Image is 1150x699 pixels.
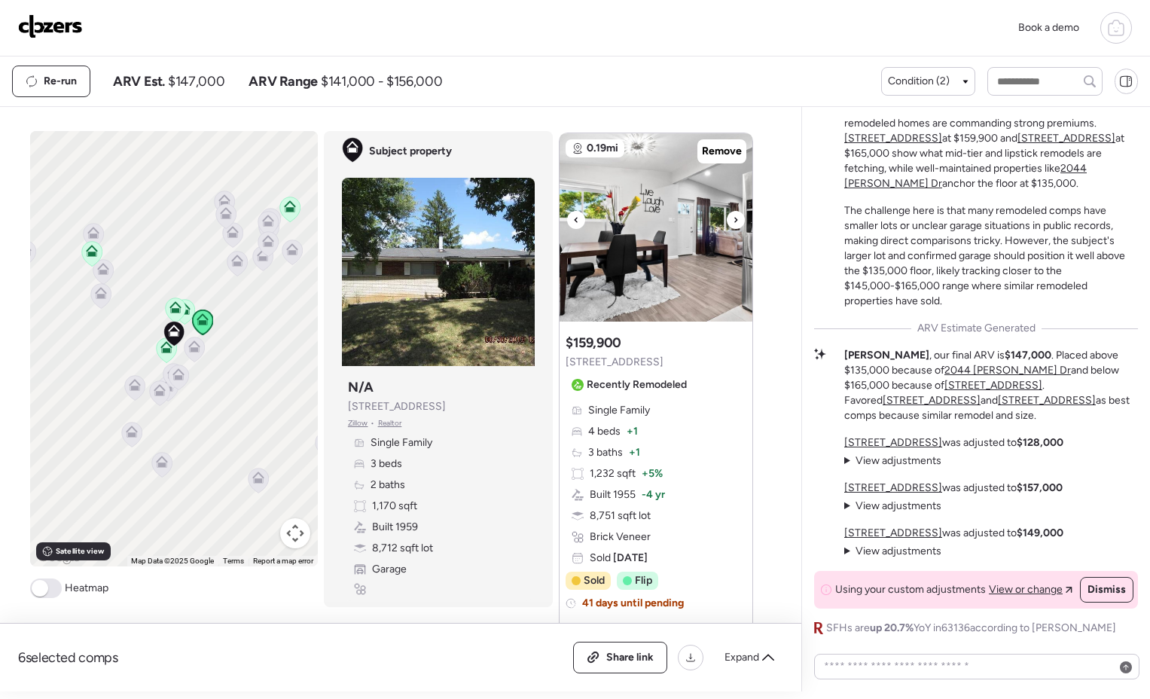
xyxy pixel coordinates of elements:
a: Report a map error [253,557,313,565]
span: -4 yr [642,487,665,502]
span: Re-run [44,74,77,89]
span: Subject property [369,144,452,159]
span: [STREET_ADDRESS] [566,355,663,370]
a: Terms (opens in new tab) [223,557,244,565]
span: 3 baths [588,445,623,460]
span: Garage [372,562,407,577]
a: [STREET_ADDRESS] [844,436,942,449]
span: [STREET_ADDRESS] [348,399,446,414]
span: Zillow [348,417,368,429]
p: , our final ARV is . Placed above $135,000 because of and below $165,000 because of . Favored and... [844,348,1138,423]
span: Sold [584,573,605,588]
span: Dismiss [1087,582,1126,597]
span: 8,751 sqft lot [590,508,651,523]
span: Realtor [378,417,402,429]
summary: View adjustments [844,499,941,514]
span: Recently Remodeled [587,377,687,392]
a: [STREET_ADDRESS] [844,132,942,145]
strong: $149,000 [1017,527,1063,539]
h3: $159,900 [566,334,621,352]
span: 2 baths [371,478,405,493]
strong: $157,000 [1017,481,1063,494]
span: Brick Veneer [590,530,651,545]
span: Flip [635,573,652,588]
span: 1,232 sqft [590,466,636,481]
span: up 20.7% [870,621,914,634]
span: Sold [590,551,648,566]
span: + 1 [629,445,640,460]
span: View adjustments [856,454,941,467]
img: Logo [18,14,83,38]
span: 41 days until pending [582,596,684,611]
span: Satellite view [56,545,104,557]
span: 4 beds [588,424,621,439]
span: Single Family [371,435,432,450]
span: Book a demo [1018,21,1079,34]
span: Built 1955 [590,487,636,502]
span: ARV Estimate Generated [917,321,1036,336]
a: 2044 [PERSON_NAME] Dr [944,364,1071,377]
p: was adjusted to [844,435,1063,450]
p: The challenge here is that many remodeled comps have smaller lots or unclear garage situations in... [844,203,1138,309]
span: Expand [724,650,759,665]
a: [STREET_ADDRESS] [844,527,942,539]
span: + 1 [627,424,638,439]
span: ARV Est. [113,72,165,90]
a: View or change [989,582,1072,597]
span: 6 selected comps [18,649,118,667]
strong: $147,000 [1005,349,1051,362]
span: Map Data ©2025 Google [131,557,214,565]
strong: [PERSON_NAME] [844,349,929,362]
summary: View adjustments [844,544,941,559]
span: View adjustments [856,545,941,557]
a: [STREET_ADDRESS] [944,379,1042,392]
a: [STREET_ADDRESS] [844,481,942,494]
a: [STREET_ADDRESS] [998,394,1096,407]
span: $147,000 [168,72,224,90]
p: The subject property sits in a neighborhood where recently remodeled homes are commanding strong ... [844,101,1138,191]
h3: N/A [348,378,374,396]
span: Share link [606,650,654,665]
span: 0.19mi [587,141,618,156]
span: Single Family [588,403,650,418]
span: $141,000 - $156,000 [321,72,442,90]
span: ARV Range [249,72,318,90]
span: Heatmap [65,581,108,596]
strong: $128,000 [1017,436,1063,449]
a: Open this area in Google Maps (opens a new window) [34,547,84,566]
button: Map camera controls [280,518,310,548]
span: 3 beds [371,456,402,472]
span: + 5% [642,466,663,481]
span: View adjustments [856,499,941,512]
span: Condition (2) [888,74,950,89]
span: Built 1959 [372,520,418,535]
span: 8,712 sqft lot [372,541,433,556]
img: Google [34,547,84,566]
p: was adjusted to [844,481,1063,496]
a: [STREET_ADDRESS] [883,394,981,407]
span: Using your custom adjustments [835,582,986,597]
span: • [371,417,374,429]
p: was adjusted to [844,526,1063,541]
span: Remove [702,144,742,159]
span: 1,170 sqft [372,499,417,514]
span: View or change [989,582,1063,597]
summary: View adjustments [844,453,941,469]
span: [DATE] [611,551,648,564]
a: [STREET_ADDRESS] [1017,132,1115,145]
span: SFHs are YoY in 63136 according to [PERSON_NAME] [826,621,1116,636]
